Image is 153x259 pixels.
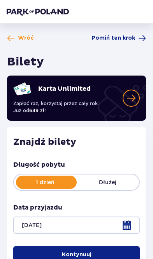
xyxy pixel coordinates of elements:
[91,34,135,42] span: Pomiń ten krok
[13,136,140,148] h2: Znajdź bilety
[13,203,62,212] p: Data przyjazdu
[77,178,139,186] p: Dłużej
[14,178,77,186] p: 1 dzień
[7,34,34,42] a: Wróć
[13,160,65,169] p: Długość pobytu
[91,34,146,42] a: Pomiń ten krok
[62,251,91,259] p: Kontynuuj
[18,34,34,42] span: Wróć
[7,8,69,16] img: Park of Poland logo
[7,55,44,69] h1: Bilety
